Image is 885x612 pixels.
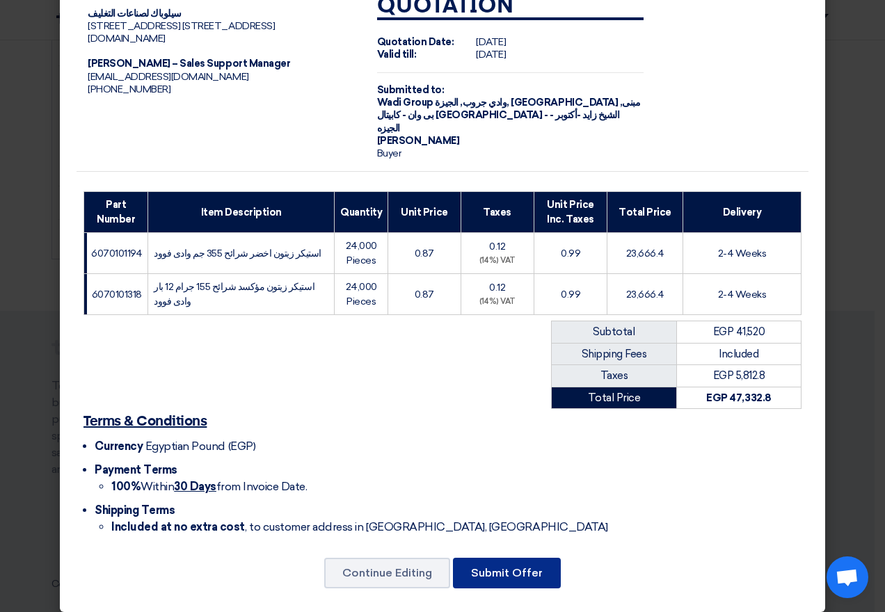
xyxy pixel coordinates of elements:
td: Subtotal [552,321,677,344]
span: [DOMAIN_NAME] [88,33,166,45]
td: Total Price [552,387,677,409]
span: 23,666.4 [626,248,664,259]
th: Total Price [607,192,683,233]
td: Shipping Fees [552,343,677,365]
span: [PHONE_NUMBER] [88,83,170,95]
strong: EGP 47,332.8 [706,392,771,404]
span: 0.12 [489,282,505,293]
strong: 100% [111,480,141,493]
span: [DATE] [476,36,506,48]
span: 0.87 [415,248,434,259]
li: , to customer address in [GEOGRAPHIC_DATA], [GEOGRAPHIC_DATA] [111,519,802,535]
th: Item Description [148,192,335,233]
span: EGP 5,812.8 [713,369,765,382]
span: [EMAIL_ADDRESS][DOMAIN_NAME] [88,71,249,83]
span: 0.99 [561,248,580,259]
span: Included [719,348,758,360]
span: Wadi Group وادي جروب, [377,97,507,108]
th: Unit Price [388,192,461,233]
th: Unit Price Inc. Taxes [534,192,607,233]
span: الجيزة, [GEOGRAPHIC_DATA] ,مبنى بى وان - كابيتال [GEOGRAPHIC_DATA] - الشيخ زايد -أكتوبر - الجيزه [377,97,641,134]
button: Continue Editing [324,558,450,588]
div: [PERSON_NAME] – Sales Support Manager [88,58,355,70]
span: استيكر زيتون مؤكسد شرائح 155 جرام 12 بار وادى فوود [154,281,314,307]
strong: Valid till: [377,49,417,61]
span: Currency [95,440,143,453]
th: Delivery [683,192,801,233]
u: 30 Days [174,480,216,493]
th: Taxes [461,192,534,233]
td: 6070101194 [84,233,148,274]
span: 23,666.4 [626,289,664,300]
span: Shipping Terms [95,504,175,517]
span: 0.99 [561,289,580,300]
span: 0.12 [489,241,505,252]
td: Taxes [552,365,677,387]
span: [STREET_ADDRESS] [STREET_ADDRESS] [88,20,275,32]
strong: Quotation Date: [377,36,454,48]
span: Egyptian Pound (EGP) [145,440,255,453]
a: Open chat [827,556,868,598]
td: EGP 41,520 [676,321,801,344]
u: Terms & Conditions [83,414,207,428]
span: Within from Invoice Date. [111,480,307,493]
strong: Submitted to: [377,84,445,96]
span: 24,000 Pieces [346,281,377,307]
span: استيكر زيتون اخضر شرائح 355 جم وادى فوود [154,248,321,259]
th: Quantity [335,192,388,233]
span: 2-4 Weeks [718,289,767,300]
div: (14%) VAT [467,255,528,267]
strong: Included at no extra cost [111,520,245,533]
td: 6070101318 [84,274,148,315]
span: 24,000 Pieces [346,240,377,266]
button: Submit Offer [453,558,561,588]
th: Part Number [84,192,148,233]
span: [PERSON_NAME] [377,135,460,147]
div: سيلوباك لصناعات التغليف [88,8,355,20]
span: Payment Terms [95,463,177,476]
span: [DATE] [476,49,506,61]
div: (14%) VAT [467,296,528,308]
span: 2-4 Weeks [718,248,767,259]
span: 0.87 [415,289,434,300]
span: Buyer [377,147,401,159]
